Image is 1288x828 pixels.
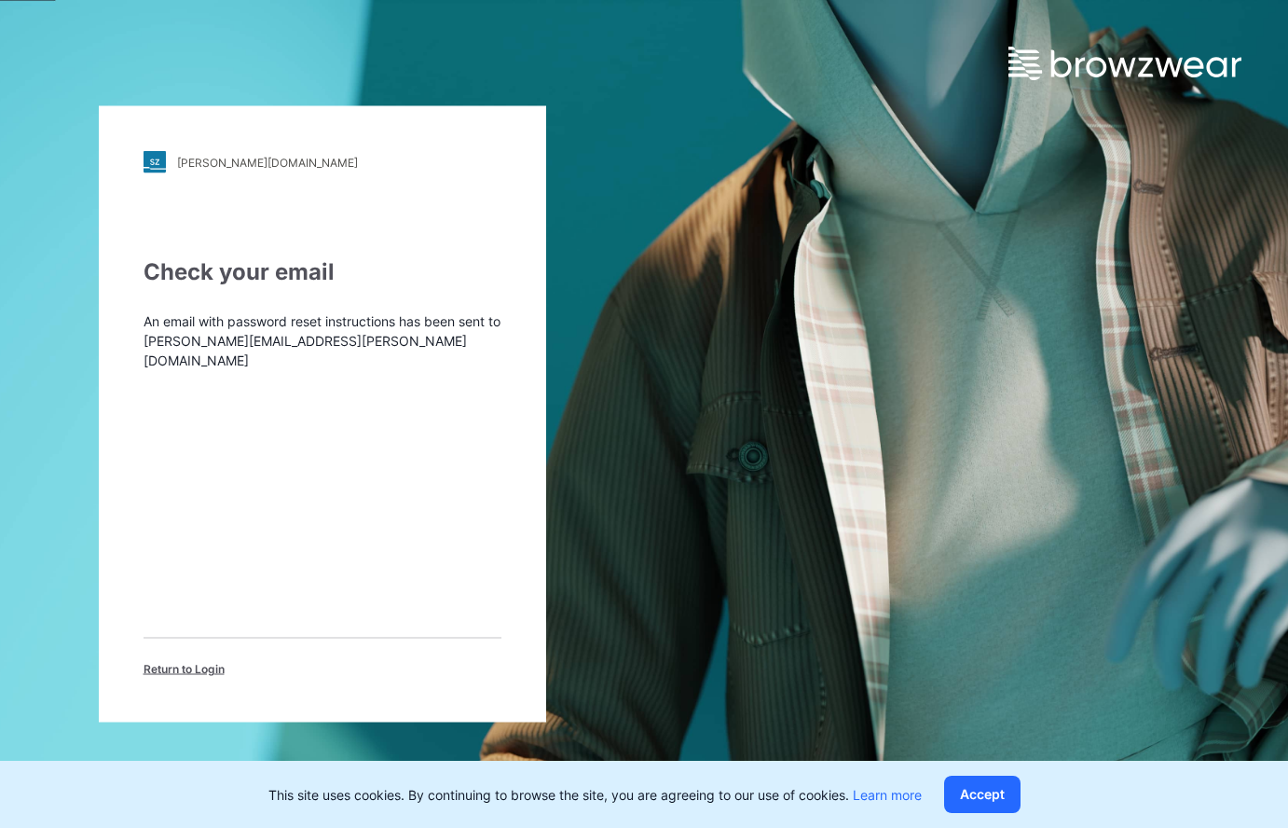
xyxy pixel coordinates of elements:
[268,785,922,805] p: This site uses cookies. By continuing to browse the site, you are agreeing to our use of cookies.
[144,151,166,173] img: stylezone-logo.562084cfcfab977791bfbf7441f1a819.svg
[177,155,358,169] div: [PERSON_NAME][DOMAIN_NAME]
[1008,47,1241,80] img: browzwear-logo.e42bd6dac1945053ebaf764b6aa21510.svg
[944,776,1021,813] button: Accept
[144,661,225,678] span: Return to Login
[144,255,501,289] div: Check your email
[853,787,922,803] a: Learn more
[144,151,501,173] a: [PERSON_NAME][DOMAIN_NAME]
[144,311,501,370] p: An email with password reset instructions has been sent to [PERSON_NAME][EMAIL_ADDRESS][PERSON_NA...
